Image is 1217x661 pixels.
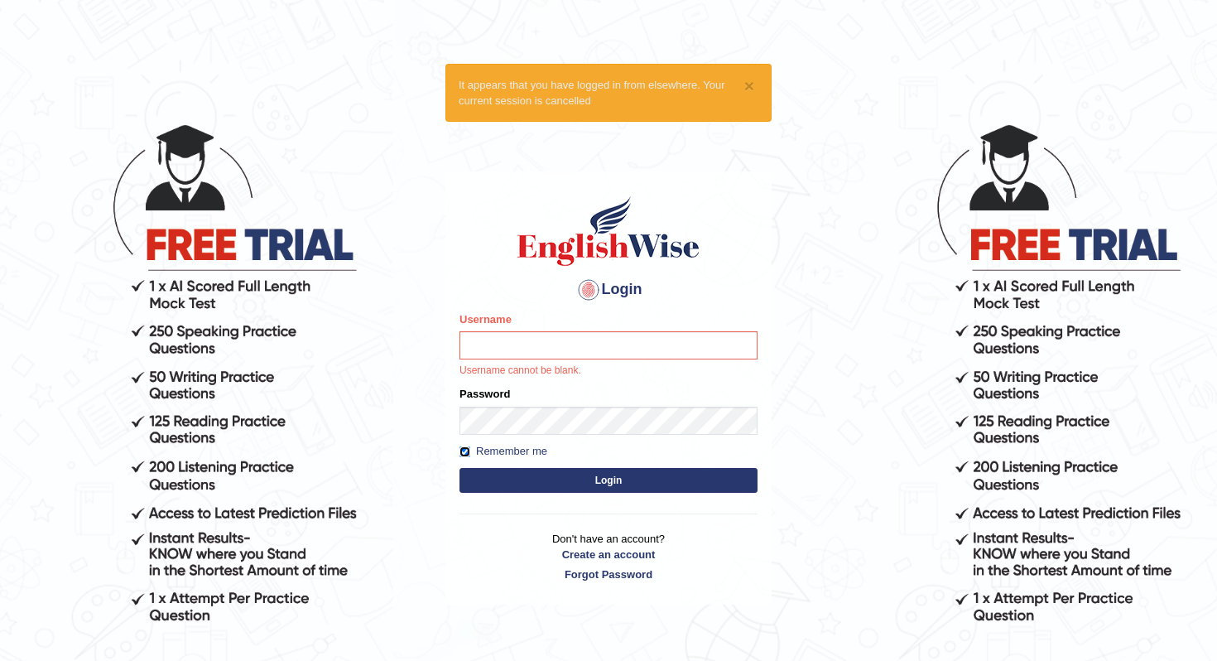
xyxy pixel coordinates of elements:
[459,277,758,303] h4: Login
[459,311,512,327] label: Username
[459,468,758,493] button: Login
[459,567,758,582] a: Forgot Password
[459,547,758,562] a: Create an account
[459,443,547,460] label: Remember me
[459,446,470,457] input: Remember me
[459,364,758,379] p: Username cannot be blank.
[459,531,758,582] p: Don't have an account?
[459,386,510,402] label: Password
[445,64,772,122] div: It appears that you have logged in from elsewhere. Your current session is cancelled
[514,194,703,268] img: Logo of English Wise sign in for intelligent practice with AI
[744,77,754,94] button: ×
